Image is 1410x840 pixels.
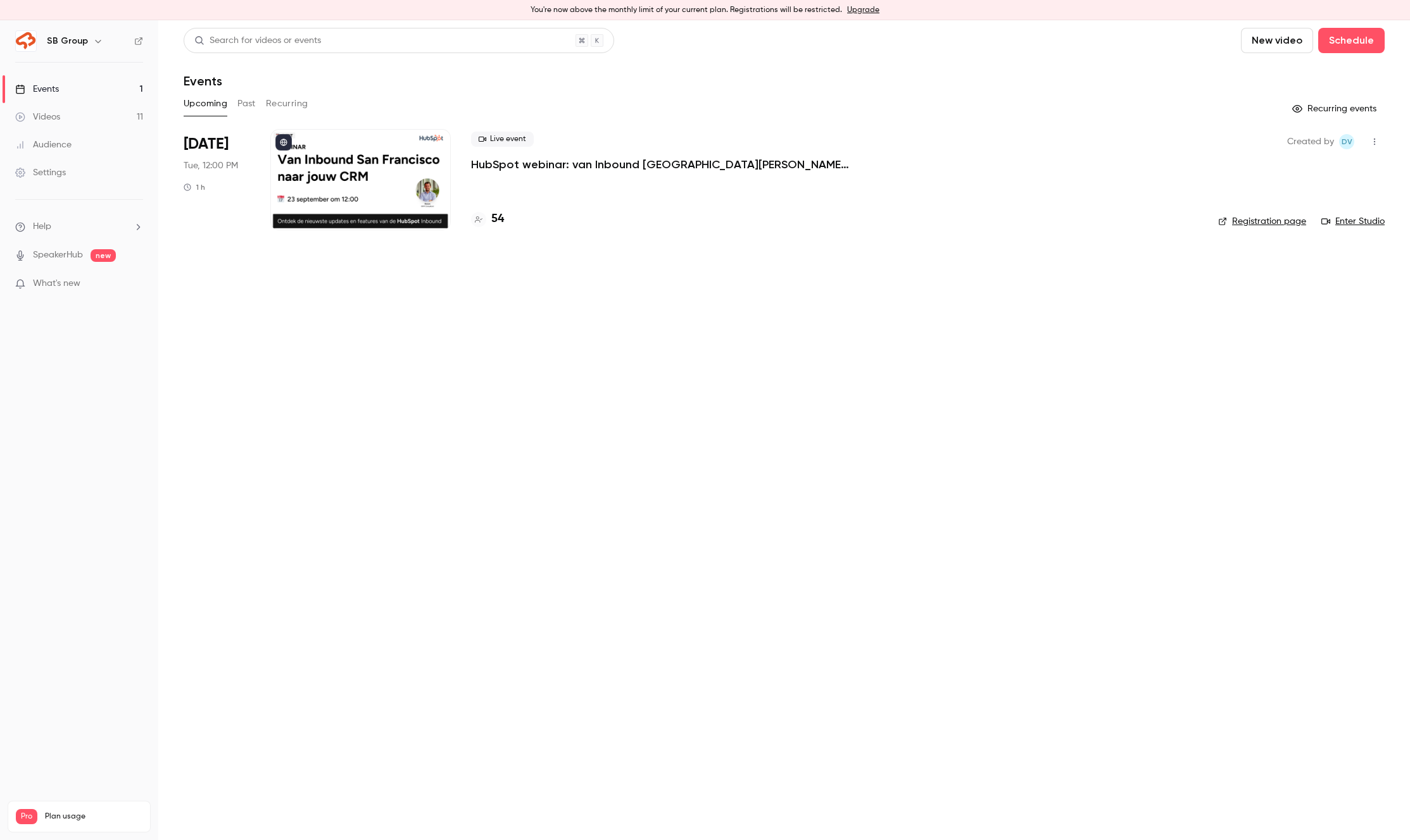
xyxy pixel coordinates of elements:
[491,211,504,228] h4: 54
[184,73,222,89] h1: Events
[471,211,504,228] a: 54
[16,31,36,51] img: SB Group
[33,249,83,262] a: SpeakerHub
[1339,134,1354,149] span: Dante van der heijden
[184,129,250,230] div: Sep 23 Tue, 12:00 PM (Europe/Amsterdam)
[237,94,256,114] button: Past
[1318,28,1385,53] button: Schedule
[33,220,51,233] span: Help
[1287,99,1385,119] button: Recurring events
[91,249,116,262] span: new
[1342,134,1352,149] span: Dv
[847,5,879,15] a: Upgrade
[47,35,88,47] h6: SB Group
[194,34,321,47] div: Search for videos or events
[15,220,143,233] li: help-dropdown-opener
[1241,28,1313,53] button: New video
[1218,215,1306,228] a: Registration page
[184,159,238,172] span: Tue, 12:00 PM
[128,278,143,290] iframe: Noticeable Trigger
[33,277,80,290] span: What's new
[184,134,229,154] span: [DATE]
[184,94,227,114] button: Upcoming
[15,111,60,123] div: Videos
[15,139,72,151] div: Audience
[45,812,142,822] span: Plan usage
[1321,215,1385,228] a: Enter Studio
[15,166,66,179] div: Settings
[1287,134,1334,149] span: Created by
[15,83,59,96] div: Events
[16,809,37,824] span: Pro
[184,182,205,192] div: 1 h
[471,157,851,172] a: HubSpot webinar: van Inbound [GEOGRAPHIC_DATA][PERSON_NAME] jouw CRM
[266,94,308,114] button: Recurring
[471,132,534,147] span: Live event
